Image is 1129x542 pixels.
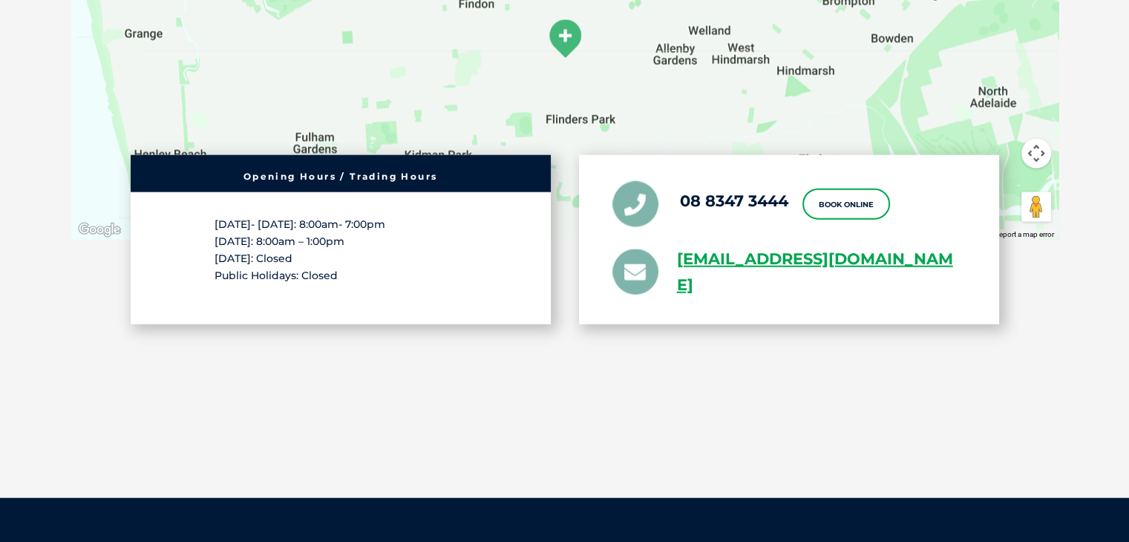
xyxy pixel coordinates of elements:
[680,192,788,210] a: 08 8347 3444
[1021,138,1051,168] button: Map camera controls
[138,172,543,180] h6: Opening Hours / Trading Hours
[677,246,966,298] a: [EMAIL_ADDRESS][DOMAIN_NAME]
[215,215,467,284] p: [DATE]- [DATE]: 8:00am- 7:00pm [DATE]: 8:00am – 1:00pm [DATE]: Closed Public Holidays: Closed
[802,188,890,219] a: Book Online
